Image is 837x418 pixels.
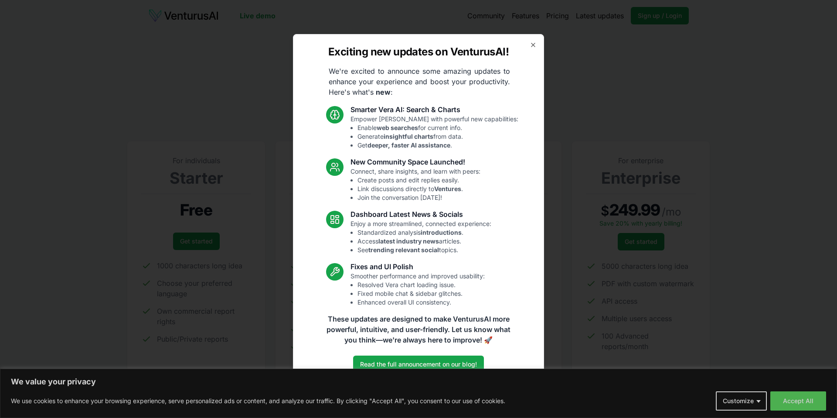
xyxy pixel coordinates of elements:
p: Smoother performance and improved usability: [350,272,485,307]
strong: latest industry news [378,237,439,245]
h3: New Community Space Launched! [350,157,480,167]
p: Connect, share insights, and learn with peers: [350,167,480,202]
li: Create posts and edit replies easily. [357,176,480,185]
li: Resolved Vera chart loading issue. [357,281,485,289]
li: Enhanced overall UI consistency. [357,298,485,307]
a: Read the full announcement on our blog! [353,356,484,373]
p: Enjoy a more streamlined, connected experience: [350,219,491,254]
li: Standardized analysis . [357,228,491,237]
h2: Exciting new updates on VenturusAI! [328,45,509,59]
h3: Dashboard Latest News & Socials [350,209,491,219]
li: Link discussions directly to . [357,185,480,193]
strong: web searches [377,124,418,131]
li: Generate from data. [357,132,518,141]
p: Empower [PERSON_NAME] with powerful new capabilities: [350,115,518,150]
li: Get . [357,141,518,150]
h3: Fixes and UI Polish [350,261,485,272]
strong: deeper, faster AI assistance [367,141,450,149]
li: See topics. [357,246,491,254]
h3: Smarter Vera AI: Search & Charts [350,104,518,115]
strong: trending relevant social [368,246,439,254]
li: Access articles. [357,237,491,246]
p: We're excited to announce some amazing updates to enhance your experience and boost your producti... [322,66,517,97]
li: Join the conversation [DATE]! [357,193,480,202]
strong: insightful charts [384,133,433,140]
li: Enable for current info. [357,123,518,132]
strong: new [376,88,391,96]
p: These updates are designed to make VenturusAI more powerful, intuitive, and user-friendly. Let us... [321,314,516,345]
strong: Ventures [434,185,461,192]
li: Fixed mobile chat & sidebar glitches. [357,289,485,298]
strong: introductions [421,229,462,236]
